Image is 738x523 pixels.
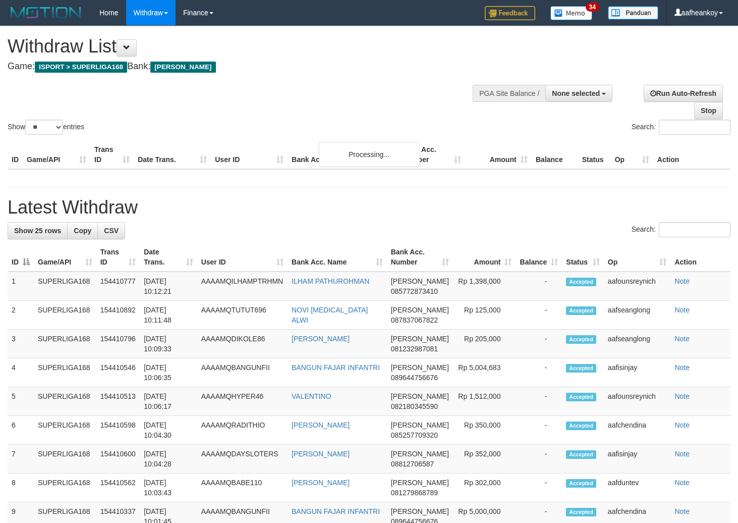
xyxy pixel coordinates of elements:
[292,392,331,400] a: VALENTINO
[96,387,140,416] td: 154410513
[391,363,449,372] span: [PERSON_NAME]
[566,450,596,459] span: Accepted
[8,474,34,502] td: 8
[292,335,350,343] a: [PERSON_NAME]
[35,62,127,73] span: ISPORT > SUPERLIGA168
[140,358,197,387] td: [DATE] 10:06:35
[398,140,465,169] th: Bank Acc. Number
[674,507,690,515] a: Note
[604,243,671,272] th: Op: activate to sort column ascending
[197,301,288,330] td: AAAAMQTUTUT696
[674,392,690,400] a: Note
[453,358,516,387] td: Rp 5,004,683
[391,316,438,324] span: Copy 087837067822 to clipboard
[197,330,288,358] td: AAAAMQDIKOLE86
[8,120,84,135] label: Show entries
[552,89,600,97] span: None selected
[197,243,288,272] th: User ID: activate to sort column ascending
[140,445,197,474] td: [DATE] 10:04:28
[391,345,438,353] span: Copy 081232987081 to clipboard
[391,460,434,468] span: Copy 08812706587 to clipboard
[292,363,380,372] a: BANGUN FAJAR INFANTRI
[391,392,449,400] span: [PERSON_NAME]
[653,140,730,169] th: Action
[134,140,211,169] th: Date Trans.
[8,222,68,239] a: Show 25 rows
[516,272,562,301] td: -
[485,6,535,20] img: Feedback.jpg
[670,243,730,272] th: Action
[674,277,690,285] a: Note
[473,85,545,102] div: PGA Site Balance /
[197,445,288,474] td: AAAAMQDAYSLOTERS
[391,431,438,439] span: Copy 085257709320 to clipboard
[34,272,96,301] td: SUPERLIGA168
[67,222,98,239] a: Copy
[604,387,671,416] td: aafounsreynich
[674,363,690,372] a: Note
[611,140,653,169] th: Op
[562,243,604,272] th: Status: activate to sort column ascending
[391,287,438,295] span: Copy 085772873410 to clipboard
[391,507,449,515] span: [PERSON_NAME]
[516,387,562,416] td: -
[532,140,578,169] th: Balance
[659,120,730,135] input: Search:
[391,306,449,314] span: [PERSON_NAME]
[319,142,420,167] div: Processing...
[453,243,516,272] th: Amount: activate to sort column ascending
[674,306,690,314] a: Note
[453,387,516,416] td: Rp 1,512,000
[34,387,96,416] td: SUPERLIGA168
[140,387,197,416] td: [DATE] 10:06:17
[566,278,596,286] span: Accepted
[674,450,690,458] a: Note
[8,140,23,169] th: ID
[96,445,140,474] td: 154410600
[604,445,671,474] td: aafisinjay
[453,445,516,474] td: Rp 352,000
[211,140,288,169] th: User ID
[140,474,197,502] td: [DATE] 10:03:43
[292,479,350,487] a: [PERSON_NAME]
[453,301,516,330] td: Rp 125,000
[34,416,96,445] td: SUPERLIGA168
[674,335,690,343] a: Note
[96,358,140,387] td: 154410546
[391,402,438,410] span: Copy 082180345590 to clipboard
[34,474,96,502] td: SUPERLIGA168
[391,374,438,382] span: Copy 089644756676 to clipboard
[604,272,671,301] td: aafounsreynich
[140,272,197,301] td: [DATE] 10:12:21
[694,102,723,119] a: Stop
[516,416,562,445] td: -
[674,479,690,487] a: Note
[387,243,453,272] th: Bank Acc. Number: activate to sort column ascending
[150,62,215,73] span: [PERSON_NAME]
[8,36,482,57] h1: Withdraw List
[391,421,449,429] span: [PERSON_NAME]
[516,445,562,474] td: -
[140,243,197,272] th: Date Trans.: activate to sort column ascending
[632,222,730,237] label: Search:
[8,5,84,20] img: MOTION_logo.png
[34,301,96,330] td: SUPERLIGA168
[566,335,596,344] span: Accepted
[90,140,134,169] th: Trans ID
[8,445,34,474] td: 7
[586,3,599,12] span: 34
[292,277,369,285] a: ILHAM PATHUROHMAN
[96,272,140,301] td: 154410777
[8,387,34,416] td: 5
[453,474,516,502] td: Rp 302,000
[604,474,671,502] td: aafduntev
[608,6,658,20] img: panduan.png
[74,227,91,235] span: Copy
[8,197,730,218] h1: Latest Withdraw
[197,272,288,301] td: AAAAMQILHAMPTRHMN
[604,416,671,445] td: aafchendina
[8,301,34,330] td: 2
[8,416,34,445] td: 6
[34,243,96,272] th: Game/API: activate to sort column ascending
[96,243,140,272] th: Trans ID: activate to sort column ascending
